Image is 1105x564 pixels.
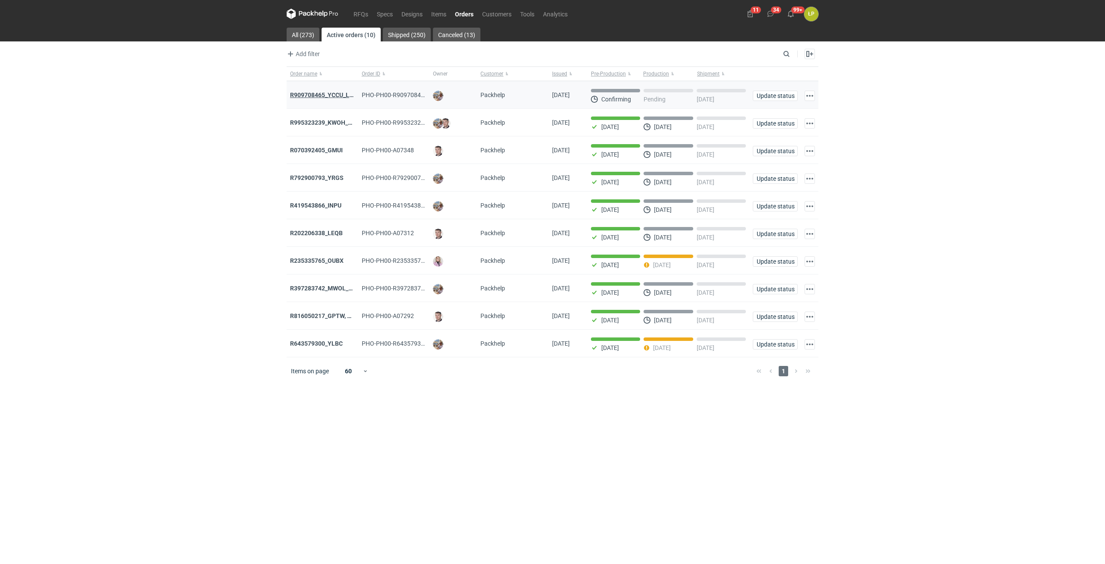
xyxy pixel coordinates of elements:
[601,289,619,296] p: [DATE]
[587,67,641,81] button: Pre-Production
[427,9,451,19] a: Items
[753,256,798,267] button: Update status
[697,289,714,296] p: [DATE]
[644,96,666,103] p: Pending
[654,234,672,241] p: [DATE]
[757,258,794,265] span: Update status
[480,70,503,77] span: Customer
[539,9,572,19] a: Analytics
[480,312,505,319] span: Packhelp
[290,312,364,319] a: R816050217_GPTW, RYGK'
[654,289,672,296] p: [DATE]
[697,179,714,186] p: [DATE]
[433,173,443,184] img: Michał Palasek
[697,206,714,213] p: [DATE]
[433,201,443,211] img: Michał Palasek
[804,7,818,21] button: ŁP
[757,93,794,99] span: Update status
[601,317,619,324] p: [DATE]
[805,118,815,129] button: Actions
[697,234,714,241] p: [DATE]
[601,179,619,186] p: [DATE]
[433,28,480,41] a: Canceled (13)
[697,317,714,324] p: [DATE]
[433,229,443,239] img: Maciej Sikora
[362,202,444,209] span: PHO-PH00-R419543866_INPU
[552,230,570,236] span: 01/10/2025
[433,256,443,267] img: Klaudia Wiśniewska
[290,230,343,236] a: R202206338_LEQB
[764,7,777,21] button: 34
[362,285,484,292] span: PHO-PH00-R397283742_MWOL_XOYY_RJGV
[433,312,443,322] img: Maciej Sikora
[290,147,343,154] a: R070392405_GMUI
[805,173,815,184] button: Actions
[285,49,320,59] button: Add filter
[805,312,815,322] button: Actions
[757,120,794,126] span: Update status
[480,174,505,181] span: Packhelp
[743,7,757,21] button: 11
[362,230,414,236] span: PHO-PH00-A07312
[779,366,788,376] span: 1
[601,123,619,130] p: [DATE]
[480,147,505,154] span: Packhelp
[552,174,570,181] span: 07/10/2025
[753,339,798,350] button: Update status
[753,118,798,129] button: Update status
[601,206,619,213] p: [DATE]
[697,344,714,351] p: [DATE]
[322,28,381,41] a: Active orders (10)
[349,9,373,19] a: RFQs
[287,28,319,41] a: All (273)
[697,262,714,268] p: [DATE]
[516,9,539,19] a: Tools
[480,230,505,236] span: Packhelp
[362,174,445,181] span: PHO-PH00-R792900793_YRGS
[290,91,360,98] a: R909708465_YCCU_LQIN
[601,262,619,268] p: [DATE]
[805,146,815,156] button: Actions
[757,176,794,182] span: Update status
[653,262,671,268] p: [DATE]
[601,96,631,103] p: Confirming
[478,9,516,19] a: Customers
[480,257,505,264] span: Packhelp
[362,147,414,154] span: PHO-PH00-A07348
[358,67,430,81] button: Order ID
[362,312,414,319] span: PHO-PH00-A07292
[290,119,378,126] strong: R995323239_KWOH_EIKL_BXED
[362,70,380,77] span: Order ID
[753,312,798,322] button: Update status
[805,201,815,211] button: Actions
[601,234,619,241] p: [DATE]
[753,201,798,211] button: Update status
[757,286,794,292] span: Update status
[695,67,749,81] button: Shipment
[601,344,619,351] p: [DATE]
[433,284,443,294] img: Michał Palasek
[433,339,443,350] img: Michał Palasek
[757,231,794,237] span: Update status
[480,285,505,292] span: Packhelp
[753,173,798,184] button: Update status
[290,174,344,181] strong: R792900793_YRGS
[290,202,341,209] a: R419543866_INPU
[480,202,505,209] span: Packhelp
[805,229,815,239] button: Actions
[335,365,363,377] div: 60
[552,257,570,264] span: 01/10/2025
[805,91,815,101] button: Actions
[653,344,671,351] p: [DATE]
[290,285,382,292] a: R397283742_MWOL_XOYY_RJGV
[654,206,672,213] p: [DATE]
[804,7,818,21] div: Łukasz Postawa
[477,67,549,81] button: Customer
[549,67,587,81] button: Issued
[654,317,672,324] p: [DATE]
